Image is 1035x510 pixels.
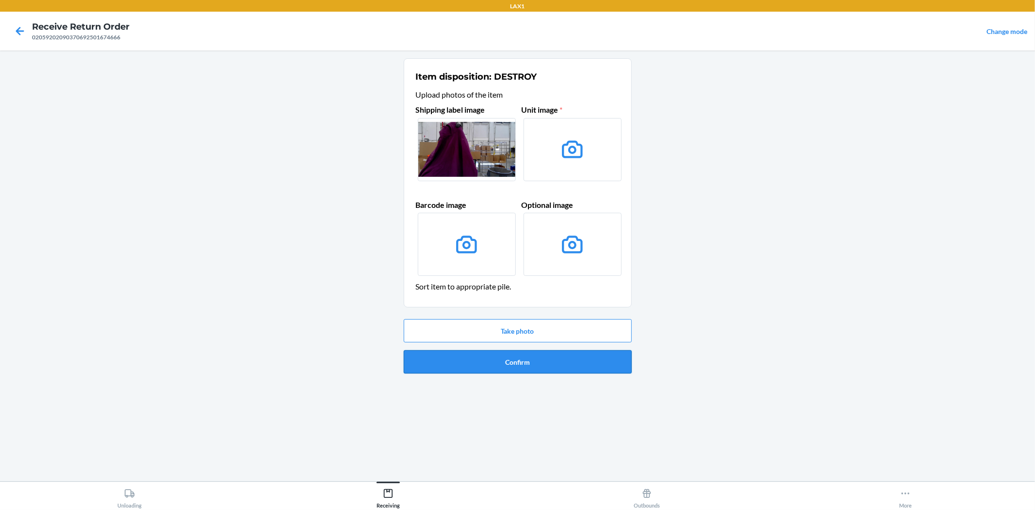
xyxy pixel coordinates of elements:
[416,281,620,292] header: Sort item to appropriate pile.
[986,27,1027,35] a: Change mode
[416,200,467,209] span: Barcode image
[510,2,525,11] p: LAX1
[776,482,1035,509] button: More
[377,484,400,509] div: Receiving
[416,105,485,114] span: Shipping label image
[32,33,130,42] div: 02059202090370692501674666
[404,319,632,342] button: Take photo
[634,484,660,509] div: Outbounds
[899,484,912,509] div: More
[522,105,563,114] span: Unit image
[259,482,517,509] button: Receiving
[32,20,130,33] h4: Receive Return Order
[416,89,620,101] header: Upload photos of the item
[117,484,142,509] div: Unloading
[522,200,574,209] span: Optional image
[416,70,537,83] h2: Item disposition: DESTROY
[404,350,632,374] button: Confirm
[518,482,776,509] button: Outbounds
